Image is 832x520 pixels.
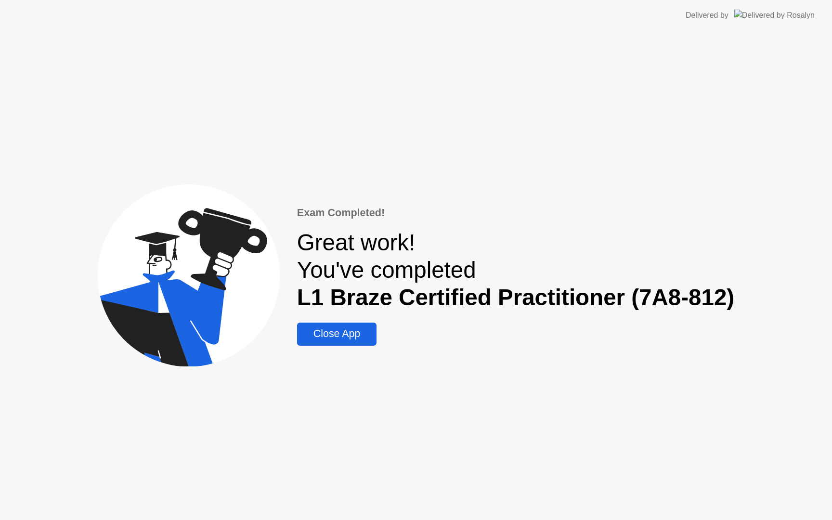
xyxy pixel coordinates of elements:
[297,323,377,346] button: Close App
[297,205,734,221] div: Exam Completed!
[300,328,374,340] div: Close App
[297,229,734,311] div: Great work! You've completed
[734,10,815,21] img: Delivered by Rosalyn
[297,285,734,310] b: L1 Braze Certified Practitioner (7A8-812)
[686,10,728,21] div: Delivered by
